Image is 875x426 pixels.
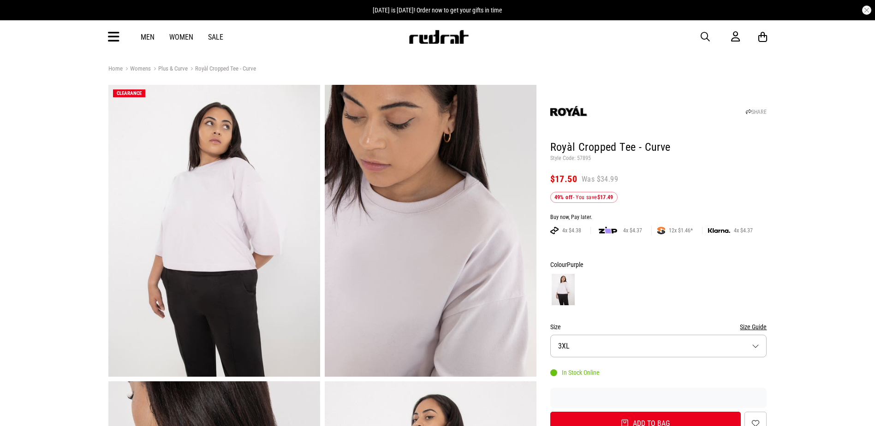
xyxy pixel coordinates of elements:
[567,261,583,268] span: Purple
[108,65,123,72] a: Home
[550,393,767,402] iframe: Customer reviews powered by Trustpilot
[619,227,646,234] span: 4x $4.37
[151,65,188,74] a: Plus & Curve
[558,342,570,350] span: 3XL
[208,33,223,41] a: Sale
[746,109,767,115] a: SHARE
[550,155,767,162] p: Style Code: 57895
[550,93,587,130] img: Royàl
[599,226,617,235] img: zip
[550,227,559,234] img: AFTERPAY
[141,33,155,41] a: Men
[550,369,600,376] div: In Stock Online
[740,321,767,332] button: Size Guide
[708,228,730,233] img: KLARNA
[550,259,767,270] div: Colour
[550,192,618,203] div: - You save
[657,227,665,234] img: SPLITPAY
[373,6,502,14] span: [DATE] is [DATE]! Order now to get your gifts in time
[582,174,618,184] span: Was $34.99
[117,90,142,96] span: CLEARANCE
[550,140,767,155] h1: Royàl Cropped Tee - Curve
[597,194,613,201] b: $17.49
[550,335,767,357] button: 3XL
[730,227,756,234] span: 4x $4.37
[552,274,575,305] img: Purple
[325,85,536,377] img: Royàl Cropped Tee - Curve in Purple
[550,214,767,221] div: Buy now, Pay later.
[665,227,696,234] span: 12x $1.46*
[550,173,577,184] span: $17.50
[169,33,193,41] a: Women
[408,30,469,44] img: Redrat logo
[108,85,320,377] img: Royàl Cropped Tee - Curve in Purple
[554,194,573,201] b: 49% off
[550,321,767,332] div: Size
[559,227,585,234] span: 4x $4.38
[123,65,151,74] a: Womens
[188,65,256,74] a: Royàl Cropped Tee - Curve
